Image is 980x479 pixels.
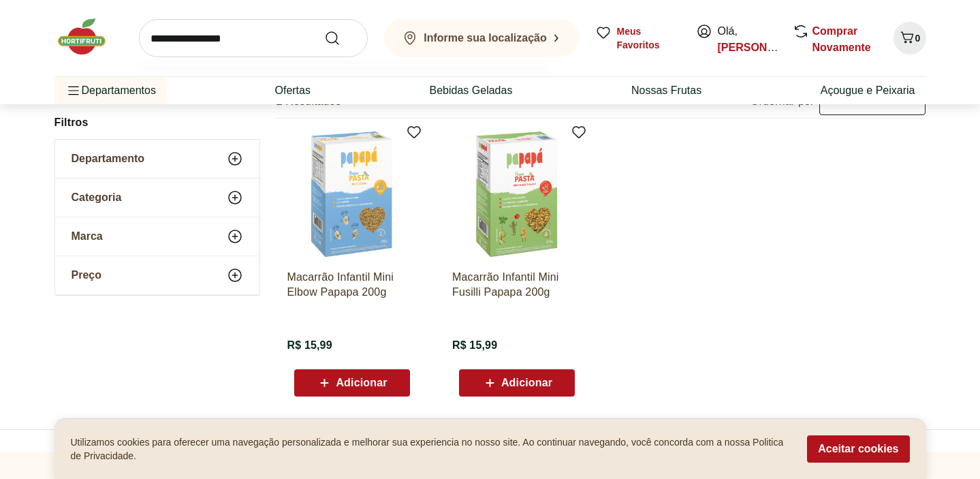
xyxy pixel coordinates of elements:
button: Adicionar [294,369,410,397]
span: R$ 15,99 [287,338,332,353]
button: Adicionar [459,369,575,397]
span: Adicionar [336,377,387,388]
button: Preço [55,256,259,294]
button: Carrinho [894,22,926,55]
img: Hortifruti [54,16,123,57]
a: Macarrão Infantil Mini Fusilli Papapa 200g [452,270,582,300]
span: Departamento [72,152,145,166]
a: Bebidas Geladas [430,82,513,99]
button: Categoria [55,179,259,217]
span: Meus Favoritos [617,25,680,52]
h2: Filtros [54,109,260,136]
span: Departamentos [65,74,156,107]
a: Nossas Frutas [631,82,701,99]
span: Preço [72,268,101,282]
a: Meus Favoritos [595,25,680,52]
span: Adicionar [501,377,552,388]
button: Aceitar cookies [807,435,909,463]
span: Olá, [718,23,778,56]
a: Ofertas [274,82,310,99]
button: Submit Search [324,30,357,46]
a: [PERSON_NAME] [718,42,809,53]
span: 0 [915,33,921,44]
a: Açougue e Peixaria [821,82,915,99]
img: Macarrão Infantil Mini Elbow Papapa 200g [287,129,417,259]
button: Informe sua localização [384,19,579,57]
span: Categoria [72,191,122,204]
a: Comprar Novamente [812,25,871,53]
button: Marca [55,217,259,256]
button: Departamento [55,140,259,178]
p: Utilizamos cookies para oferecer uma navegação personalizada e melhorar sua experiencia no nosso ... [71,435,791,463]
input: search [139,19,368,57]
span: Marca [72,230,103,243]
img: Macarrão Infantil Mini Fusilli Papapa 200g [452,129,582,259]
a: Macarrão Infantil Mini Elbow Papapa 200g [287,270,417,300]
b: Informe sua localização [424,32,547,44]
button: Menu [65,74,82,107]
span: R$ 15,99 [452,338,497,353]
